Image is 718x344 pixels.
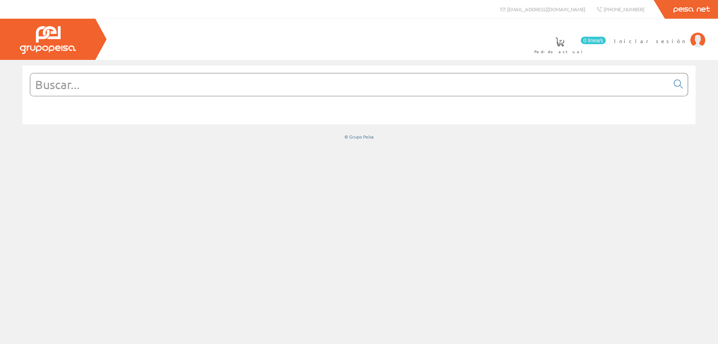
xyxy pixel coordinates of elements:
[22,134,696,140] div: © Grupo Peisa
[30,73,669,96] input: Buscar...
[534,48,585,55] span: Pedido actual
[20,26,76,54] img: Grupo Peisa
[604,6,644,12] span: [PHONE_NUMBER]
[581,37,606,44] span: 0 línea/s
[614,37,687,45] span: Iniciar sesión
[507,6,585,12] span: [EMAIL_ADDRESS][DOMAIN_NAME]
[614,31,705,38] a: Iniciar sesión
